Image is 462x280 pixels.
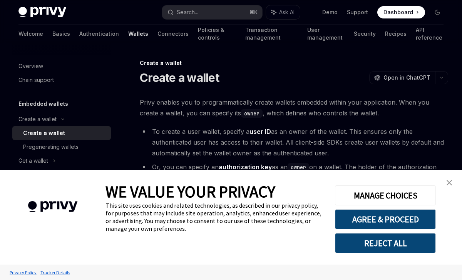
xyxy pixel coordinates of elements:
[307,25,345,43] a: User management
[177,8,198,17] div: Search...
[12,140,111,154] a: Pregenerating wallets
[105,182,275,202] span: WE VALUE YOUR PRIVACY
[385,25,407,43] a: Recipes
[18,25,43,43] a: Welcome
[128,25,148,43] a: Wallets
[335,233,436,253] button: REJECT ALL
[447,180,452,185] img: close banner
[354,25,376,43] a: Security
[383,74,430,82] span: Open in ChatGPT
[18,115,57,124] div: Create a wallet
[140,162,448,194] li: Or, you can specify an as an on a wallet. The holder of the authorization key, typically your app...
[18,7,66,18] img: dark logo
[18,156,48,165] div: Get a wallet
[198,25,236,43] a: Policies & controls
[105,202,323,232] div: This site uses cookies and related technologies, as described in our privacy policy, for purposes...
[369,71,435,84] button: Open in ChatGPT
[279,8,295,16] span: Ask AI
[79,25,119,43] a: Authentication
[18,62,43,71] div: Overview
[12,59,111,73] a: Overview
[219,163,272,171] strong: authorization key
[12,168,111,182] a: Update a wallet
[322,8,338,16] a: Demo
[431,6,444,18] button: Toggle dark mode
[52,25,70,43] a: Basics
[162,5,262,19] button: Search...⌘K
[38,266,72,279] a: Tracker Details
[245,25,298,43] a: Transaction management
[288,163,309,172] code: owner
[140,71,219,85] h1: Create a wallet
[249,128,271,135] strong: user ID
[8,266,38,279] a: Privacy Policy
[140,126,448,158] li: To create a user wallet, specify a as an owner of the wallet. This ensures only the authenticated...
[241,109,263,118] code: owner
[140,97,448,118] span: Privy enables you to programmatically create wallets embedded within your application. When you c...
[383,8,413,16] span: Dashboard
[377,6,425,18] a: Dashboard
[18,99,68,108] h5: Embedded wallets
[266,5,300,19] button: Ask AI
[347,8,368,16] a: Support
[335,185,436,205] button: MANAGE CHOICES
[442,175,457,190] a: close banner
[249,9,258,15] span: ⌘ K
[23,142,79,152] div: Pregenerating wallets
[23,128,65,138] div: Create a wallet
[140,59,448,67] div: Create a wallet
[12,126,111,140] a: Create a wallet
[18,75,54,85] div: Chain support
[157,25,189,43] a: Connectors
[416,25,444,43] a: API reference
[335,209,436,229] button: AGREE & PROCEED
[12,190,94,223] img: company logo
[12,73,111,87] a: Chain support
